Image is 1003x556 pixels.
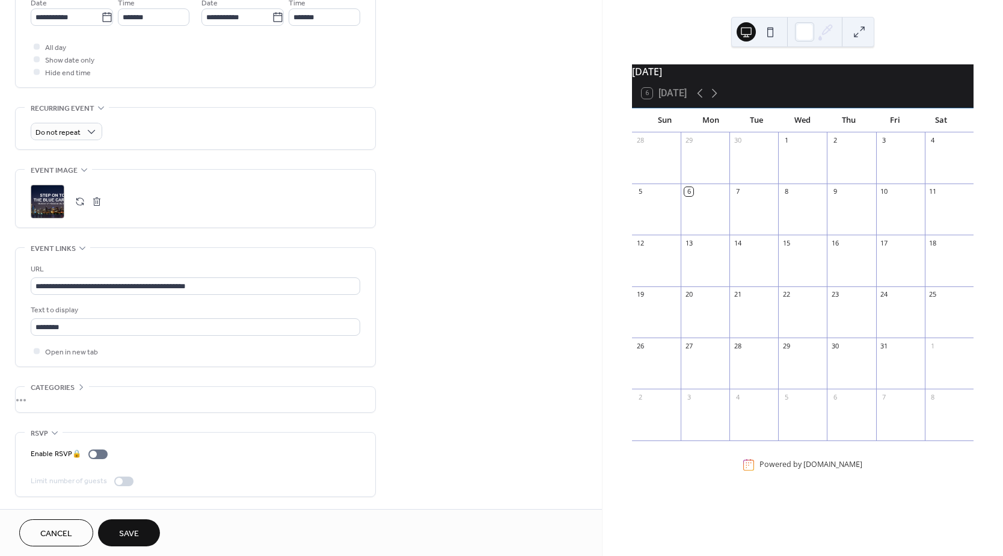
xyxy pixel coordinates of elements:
div: 1 [782,136,791,145]
div: 27 [684,341,693,350]
div: 7 [733,187,742,196]
span: Event image [31,164,78,177]
div: 28 [636,136,645,145]
div: 9 [830,187,839,196]
div: Mon [687,108,734,132]
div: 2 [636,392,645,401]
div: 5 [782,392,791,401]
div: 8 [782,187,791,196]
div: 29 [782,341,791,350]
div: 1 [928,341,937,350]
div: Thu [826,108,872,132]
div: 6 [684,187,693,196]
div: 17 [880,238,889,247]
div: 21 [733,290,742,299]
div: 28 [733,341,742,350]
div: Text to display [31,304,358,317]
div: ••• [16,387,375,412]
span: Cancel [40,528,72,540]
div: Wed [780,108,826,132]
span: All day [45,42,66,54]
div: 7 [880,392,889,401]
div: 29 [684,136,693,145]
div: 15 [782,238,791,247]
div: 11 [928,187,937,196]
div: 23 [830,290,839,299]
div: 4 [733,392,742,401]
span: Categories [31,381,75,394]
span: Show date only [45,54,94,67]
div: 31 [880,341,889,350]
div: Limit number of guests [31,475,107,487]
span: RSVP [31,427,48,440]
div: 8 [928,392,937,401]
div: 3 [684,392,693,401]
span: Hide end time [45,67,91,79]
div: 25 [928,290,937,299]
span: Open in new tab [45,346,98,359]
div: 5 [636,187,645,196]
div: 22 [782,290,791,299]
button: Cancel [19,519,93,546]
span: Event links [31,242,76,255]
div: 12 [636,238,645,247]
div: Sat [918,108,964,132]
div: URL [31,263,358,276]
div: Sun [642,108,688,132]
a: [DOMAIN_NAME] [803,460,862,470]
div: 30 [733,136,742,145]
div: 13 [684,238,693,247]
div: 26 [636,341,645,350]
div: 18 [928,238,937,247]
div: Tue [734,108,780,132]
span: Save [119,528,139,540]
div: 30 [830,341,839,350]
button: Save [98,519,160,546]
div: 20 [684,290,693,299]
div: 2 [830,136,839,145]
span: Do not repeat [35,126,81,140]
div: 6 [830,392,839,401]
div: 24 [880,290,889,299]
div: 19 [636,290,645,299]
div: 3 [880,136,889,145]
div: 16 [830,238,839,247]
div: [DATE] [632,64,974,79]
div: ; [31,185,64,218]
div: Powered by [759,460,862,470]
div: Fri [872,108,918,132]
div: 4 [928,136,937,145]
span: Recurring event [31,102,94,115]
div: 10 [880,187,889,196]
div: 14 [733,238,742,247]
